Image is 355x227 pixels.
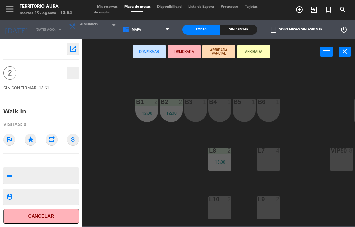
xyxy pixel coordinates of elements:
div: 12:30 [135,111,158,115]
div: 2 [276,196,280,202]
i: exit_to_app [310,6,318,13]
span: Lista de Espera [185,5,217,9]
i: search [339,6,347,13]
i: fullscreen [69,69,77,77]
i: attach_money [67,134,79,145]
span: Mapa de mesas [121,5,154,9]
div: TERRITORIO AURA [20,3,72,10]
div: B2 [160,99,161,105]
div: 2 [154,99,158,105]
i: add_circle_outline [296,6,303,13]
button: menu [5,4,15,16]
i: person_pin [6,193,13,200]
div: B5 [233,99,234,105]
span: RESERVAR MESA [292,4,307,15]
button: close [339,47,351,57]
div: Walk In [3,106,26,117]
div: 13:00 [208,160,231,164]
span: Disponibilidad [154,5,185,9]
button: power_input [320,47,333,57]
div: 8 [349,148,353,154]
button: open_in_new [67,43,79,55]
div: Visitas: 0 [3,119,79,130]
button: Confirmar [133,45,166,58]
i: outlined_flag [3,134,15,145]
i: menu [5,4,15,14]
div: 2 [179,99,183,105]
div: 1 [203,99,207,105]
span: check_box_outline_blank [271,27,276,33]
span: BUSCAR [336,4,350,15]
button: ARRIBADA [237,45,270,58]
button: Cancelar [3,209,79,224]
i: repeat [46,134,58,145]
span: Pre-acceso [217,5,242,9]
div: 12:30 [160,111,183,115]
div: Todas [182,25,220,35]
div: martes 19. agosto - 13:52 [20,10,72,16]
i: close [341,47,349,55]
span: SIN CONFIRMAR [3,85,37,90]
span: 2 [3,66,16,80]
button: DEMORADA [168,45,201,58]
i: open_in_new [69,45,77,53]
div: 1 [227,99,231,105]
span: Mis reservas [94,5,121,9]
i: turned_in_not [324,6,332,13]
span: 13:51 [39,85,49,90]
i: power_settings_new [340,26,348,34]
label: Solo mesas sin asignar [271,27,322,33]
div: 1 [276,99,280,105]
div: 1 [252,99,256,105]
button: fullscreen [67,67,79,79]
div: Sin sentar [220,25,257,35]
i: subject [6,172,13,179]
i: power_input [323,47,331,55]
i: star [25,134,36,145]
span: Reserva especial [321,4,336,15]
span: WALK IN [307,4,321,15]
div: 2 [227,148,231,154]
button: ARRIBADA PARCIAL [202,45,235,58]
div: 2 [227,196,231,202]
div: 4 [276,148,280,154]
i: arrow_drop_down [56,26,64,34]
